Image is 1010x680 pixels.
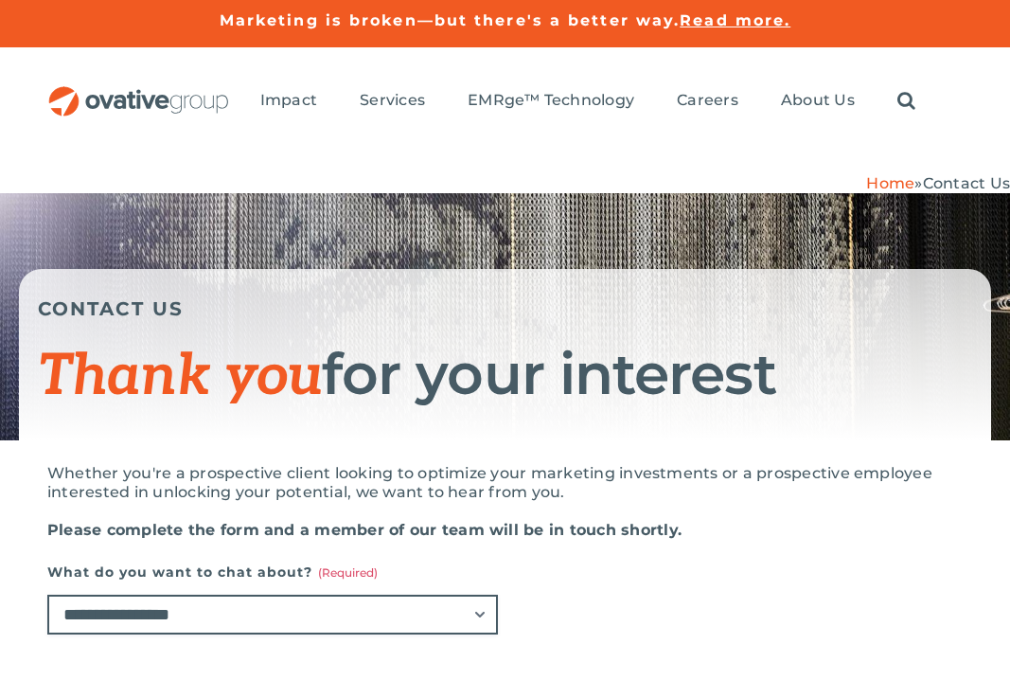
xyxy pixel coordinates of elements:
[260,71,915,132] nav: Menu
[677,91,738,112] a: Careers
[47,84,230,102] a: OG_Full_horizontal_RGB
[38,297,972,320] h5: CONTACT US
[318,565,378,580] span: (Required)
[47,521,682,539] strong: Please complete the form and a member of our team will be in touch shortly.
[47,559,498,585] label: What do you want to chat about?
[360,91,425,110] span: Services
[677,91,738,110] span: Careers
[260,91,317,112] a: Impact
[38,343,322,411] span: Thank you
[781,91,855,112] a: About Us
[680,11,790,29] a: Read more.
[897,91,915,112] a: Search
[781,91,855,110] span: About Us
[866,174,1010,192] span: »
[260,91,317,110] span: Impact
[38,344,972,407] h1: for your interest
[468,91,634,110] span: EMRge™ Technology
[468,91,634,112] a: EMRge™ Technology
[923,174,1010,192] span: Contact Us
[360,91,425,112] a: Services
[47,464,963,502] p: Whether you're a prospective client looking to optimize your marketing investments or a prospecti...
[866,174,914,192] a: Home
[220,11,681,29] a: Marketing is broken—but there's a better way.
